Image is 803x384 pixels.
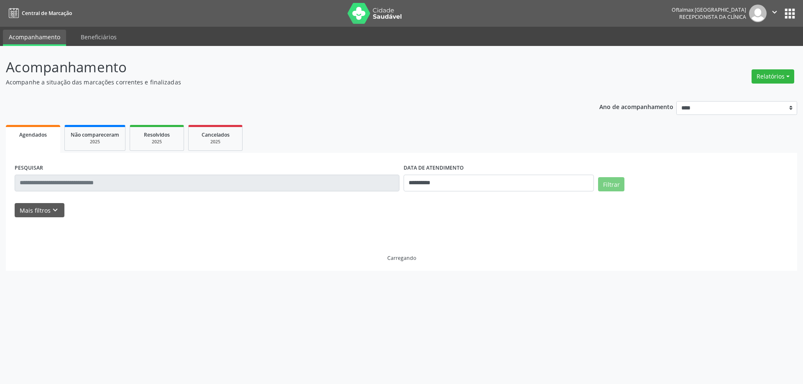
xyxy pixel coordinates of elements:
[767,5,783,22] button: 
[387,254,416,262] div: Carregando
[51,206,60,215] i: keyboard_arrow_down
[194,139,236,145] div: 2025
[6,78,560,86] p: Acompanhe a situação das marcações correntes e finalizadas
[672,6,746,13] div: Oftalmax [GEOGRAPHIC_DATA]
[22,10,72,17] span: Central de Marcação
[136,139,178,145] div: 2025
[752,69,794,84] button: Relatórios
[599,101,673,112] p: Ano de acompanhamento
[3,30,66,46] a: Acompanhamento
[679,13,746,20] span: Recepcionista da clínica
[783,6,797,21] button: apps
[15,203,64,218] button: Mais filtroskeyboard_arrow_down
[19,131,47,138] span: Agendados
[770,8,779,17] i: 
[749,5,767,22] img: img
[6,57,560,78] p: Acompanhamento
[71,131,119,138] span: Não compareceram
[404,162,464,175] label: DATA DE ATENDIMENTO
[144,131,170,138] span: Resolvidos
[6,6,72,20] a: Central de Marcação
[598,177,624,191] button: Filtrar
[75,30,123,44] a: Beneficiários
[202,131,230,138] span: Cancelados
[15,162,43,175] label: PESQUISAR
[71,139,119,145] div: 2025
